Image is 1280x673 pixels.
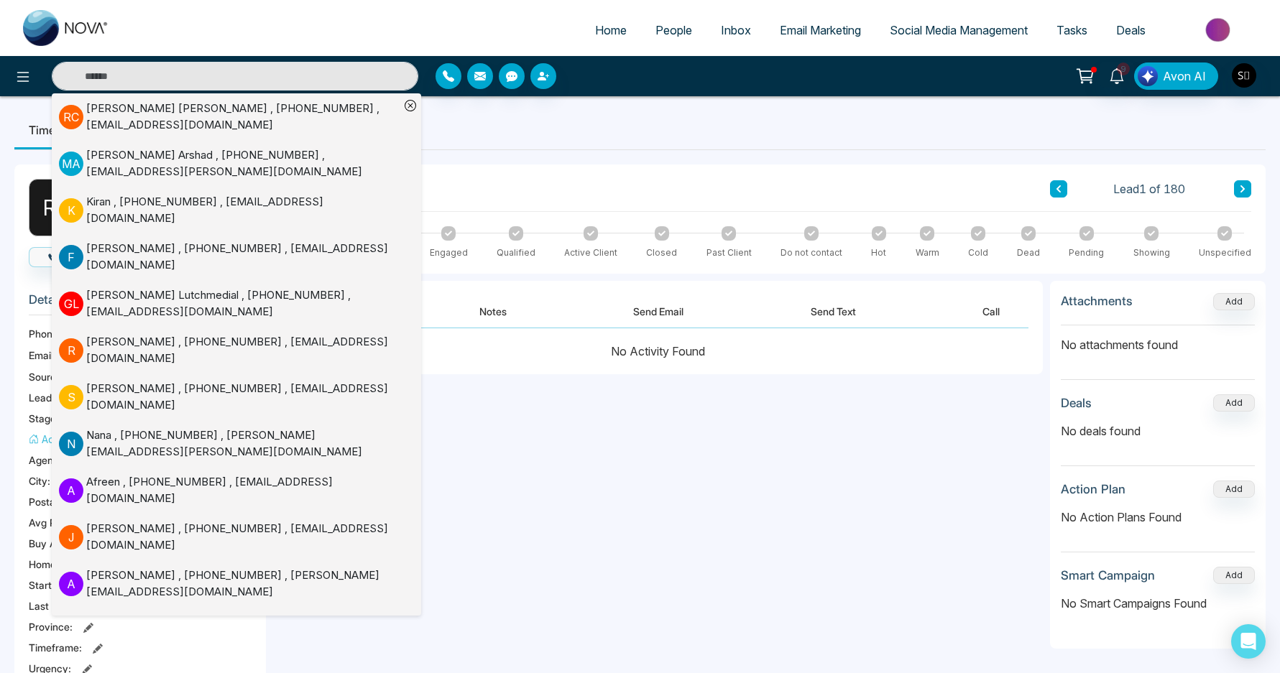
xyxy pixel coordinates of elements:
div: Warm [916,246,939,259]
span: Avon AI [1163,68,1206,85]
div: Afreen , [PHONE_NUMBER] , [EMAIL_ADDRESS][DOMAIN_NAME] [86,474,400,506]
div: Kiran , [PHONE_NUMBER] , [EMAIL_ADDRESS][DOMAIN_NAME] [86,194,400,226]
div: Showing [1133,246,1170,259]
div: Unspecified [1199,246,1251,259]
p: G L [59,292,83,316]
div: Active Client [564,246,617,259]
p: M A [59,152,83,176]
div: R C [29,179,86,236]
button: Add [1213,394,1255,412]
p: R C [59,105,83,129]
div: [PERSON_NAME] , [PHONE_NUMBER] , [EMAIL_ADDRESS][DOMAIN_NAME] [86,521,400,553]
p: No attachments found [1061,325,1255,353]
div: [PERSON_NAME] , [PHONE_NUMBER] , [EMAIL_ADDRESS][DOMAIN_NAME] [86,241,400,273]
p: F [59,245,83,269]
p: N [59,432,83,456]
span: Province : [29,619,73,634]
a: Email Marketing [765,17,875,44]
div: [PERSON_NAME] Lutchmedial , [PHONE_NUMBER] , [EMAIL_ADDRESS][DOMAIN_NAME] [86,287,400,320]
span: 9 [1117,62,1130,75]
div: Qualified [497,246,535,259]
img: Market-place.gif [1167,14,1271,46]
p: No Action Plans Found [1061,509,1255,526]
span: Lead 1 of 180 [1113,180,1185,198]
span: Start Date : [29,577,80,593]
button: Add Address [29,432,103,447]
li: Timeline [14,111,88,149]
span: Tasks [1056,23,1087,37]
a: 9 [1100,62,1134,88]
button: Add [1213,293,1255,310]
div: [PERSON_NAME] , [PHONE_NUMBER] , [EMAIL_ADDRESS][DOMAIN_NAME] [86,614,400,646]
div: [PERSON_NAME] [PERSON_NAME] , [PHONE_NUMBER] , [EMAIL_ADDRESS][DOMAIN_NAME] [86,101,400,133]
a: Social Media Management [875,17,1042,44]
span: Source: [29,369,65,384]
span: Email: [29,348,56,363]
button: Send Text [782,295,885,328]
p: S [59,385,83,409]
h3: Smart Campaign [1061,568,1155,583]
span: Phone: [29,326,61,341]
a: Inbox [706,17,765,44]
span: Deals [1116,23,1146,37]
span: Buy Area : [29,536,75,551]
img: Lead Flow [1138,66,1158,86]
h3: Details [29,292,252,315]
p: K [59,198,83,223]
div: [PERSON_NAME] , [PHONE_NUMBER] , [EMAIL_ADDRESS][DOMAIN_NAME] [86,334,400,366]
span: Add [1213,294,1255,307]
div: Past Client [706,246,752,259]
div: Open Intercom Messenger [1231,624,1266,659]
div: No Activity Found [287,343,1028,360]
span: Home Type : [29,557,85,572]
h3: Action Plan [1061,482,1125,496]
div: [PERSON_NAME] , [PHONE_NUMBER] , [PERSON_NAME][EMAIL_ADDRESS][DOMAIN_NAME] [86,567,400,600]
p: A [59,478,83,503]
span: Stage: [29,411,59,426]
span: Avg Property Price : [29,515,119,530]
a: People [641,17,706,44]
div: Hot [871,246,886,259]
p: R [59,338,83,363]
span: Social Media Management [890,23,1028,37]
span: Last Contact Date : [29,598,117,613]
p: No deals found [1061,422,1255,440]
span: Lead Type: [29,390,80,405]
span: Inbox [721,23,751,37]
div: Dead [1017,246,1040,259]
div: [PERSON_NAME] Arshad , [PHONE_NUMBER] , [EMAIL_ADDRESS][PERSON_NAME][DOMAIN_NAME] [86,147,400,180]
div: Cold [968,246,988,259]
p: A [59,572,83,596]
button: Call [29,247,98,267]
img: User Avatar [1232,63,1256,88]
div: Closed [646,246,677,259]
a: Home [581,17,641,44]
div: Engaged [430,246,468,259]
span: Agent: [29,452,60,468]
span: City : [29,473,50,488]
button: Call [954,295,1028,328]
a: Tasks [1042,17,1102,44]
span: People [655,23,692,37]
h3: Deals [1061,396,1092,410]
span: Home [595,23,627,37]
button: Add [1213,481,1255,498]
img: Nova CRM Logo [23,10,109,46]
div: Do not contact [781,246,842,259]
p: J [59,525,83,549]
span: Timeframe : [29,640,82,655]
button: Add [1213,567,1255,584]
div: [PERSON_NAME] , [PHONE_NUMBER] , [EMAIL_ADDRESS][DOMAIN_NAME] [86,381,400,413]
a: Deals [1102,17,1160,44]
p: No Smart Campaigns Found [1061,595,1255,612]
span: Postal Code : [29,494,88,509]
button: Send Email [604,295,712,328]
span: Email Marketing [780,23,861,37]
button: Notes [451,295,535,328]
button: Avon AI [1134,62,1218,90]
div: Pending [1069,246,1104,259]
div: Nana , [PHONE_NUMBER] , [PERSON_NAME][EMAIL_ADDRESS][PERSON_NAME][DOMAIN_NAME] [86,427,400,460]
h3: Attachments [1061,294,1133,308]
